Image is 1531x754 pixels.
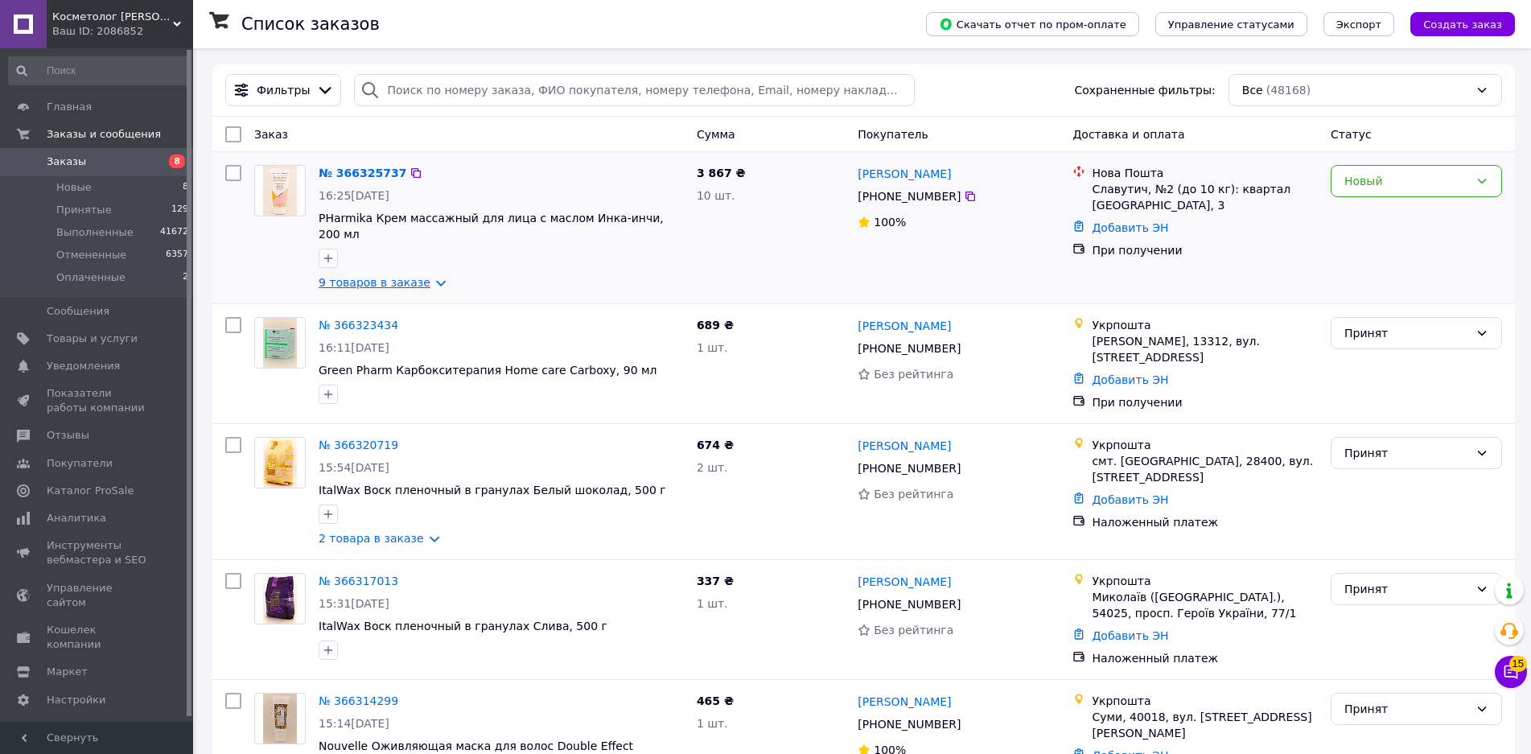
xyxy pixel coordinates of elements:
[874,216,906,229] span: 100%
[47,581,149,610] span: Управление сайтом
[319,212,664,241] a: PHarmika Крем массажный для лица с маслом Инка-инчи, 200 мл
[858,438,951,454] a: [PERSON_NAME]
[1509,656,1527,672] span: 15
[1344,172,1469,190] div: Новый
[319,167,406,179] a: № 366325737
[1092,573,1318,589] div: Укрпошта
[319,341,389,354] span: 16:11[DATE]
[263,574,296,624] img: Фото товару
[697,341,728,354] span: 1 шт.
[697,694,734,707] span: 465 ₴
[52,24,193,39] div: Ваш ID: 2086852
[1092,394,1318,410] div: При получении
[858,318,951,334] a: [PERSON_NAME]
[1155,12,1307,36] button: Управление статусами
[254,317,306,369] a: Фото товару
[1344,444,1469,462] div: Принят
[47,304,109,319] span: Сообщения
[183,270,188,285] span: 2
[1092,650,1318,666] div: Наложенный платеж
[47,100,92,114] span: Главная
[854,713,964,735] div: [PHONE_NUMBER]
[874,368,953,381] span: Без рейтинга
[319,620,607,632] a: ItalWax Воск пленочный в гранулах Слива, 500 г
[8,56,190,85] input: Поиск
[319,189,389,202] span: 16:25[DATE]
[858,128,928,141] span: Покупатель
[319,532,424,545] a: 2 товара в заказе
[1092,221,1168,234] a: Добавить ЭН
[1344,700,1469,718] div: Принят
[858,694,951,710] a: [PERSON_NAME]
[47,127,161,142] span: Заказы и сообщения
[858,166,951,182] a: [PERSON_NAME]
[1092,493,1168,506] a: Добавить ЭН
[1092,317,1318,333] div: Укрпошта
[1092,589,1318,621] div: Миколаїв ([GEOGRAPHIC_DATA].), 54025, просп. Героїв України, 77/1
[319,575,398,587] a: № 366317013
[854,337,964,360] div: [PHONE_NUMBER]
[56,248,126,262] span: Отмененные
[319,461,389,474] span: 15:54[DATE]
[319,597,389,610] span: 15:31[DATE]
[1072,128,1184,141] span: Доставка и оплата
[171,203,188,217] span: 129
[56,225,134,240] span: Выполненные
[858,574,951,590] a: [PERSON_NAME]
[319,319,398,332] a: № 366323434
[1323,12,1394,36] button: Экспорт
[254,128,288,141] span: Заказ
[183,180,188,195] span: 8
[47,693,105,707] span: Настройки
[1092,437,1318,453] div: Укрпошта
[47,511,106,525] span: Аналитика
[1242,82,1263,98] span: Все
[1092,629,1168,642] a: Добавить ЭН
[854,185,964,208] div: [PHONE_NUMBER]
[319,694,398,707] a: № 366314299
[160,225,188,240] span: 41672
[47,484,134,498] span: Каталог ProSale
[241,14,380,34] h1: Список заказов
[1092,373,1168,386] a: Добавить ЭН
[319,717,389,730] span: 15:14[DATE]
[697,128,735,141] span: Сумма
[319,484,666,496] a: ItalWax Воск пленочный в гранулах Белый шоколад, 500 г
[319,364,657,377] span: Green Pharm Карбокситерапия Home care Carboxy, 90 мл
[1074,82,1215,98] span: Сохраненные фильтры:
[52,10,173,24] span: Косметолог сервис lemag.ua
[56,270,126,285] span: Оплаченные
[263,694,296,744] img: Фото товару
[319,439,398,451] a: № 366320719
[254,573,306,624] a: Фото товару
[1092,181,1318,213] div: Славутич, №2 (до 10 кг): квартал [GEOGRAPHIC_DATA], 3
[697,597,728,610] span: 1 шт.
[926,12,1139,36] button: Скачать отчет по пром-оплате
[1495,656,1527,688] button: Чат с покупателем15
[169,155,185,168] span: 8
[263,438,296,488] img: Фото товару
[1092,709,1318,741] div: Суми, 40018, вул. [STREET_ADDRESS][PERSON_NAME]
[1336,19,1381,31] span: Экспорт
[47,359,120,373] span: Уведомления
[939,17,1126,31] span: Скачать отчет по пром-оплате
[263,166,296,216] img: Фото товару
[697,575,734,587] span: 337 ₴
[697,461,728,474] span: 2 шт.
[1394,17,1515,30] a: Создать заказ
[47,428,89,443] span: Отзывы
[874,624,953,637] span: Без рейтинга
[56,180,92,195] span: Новые
[1092,693,1318,709] div: Укрпошта
[166,248,188,262] span: 6357
[1092,165,1318,181] div: Нова Пошта
[1423,19,1502,31] span: Создать заказ
[1092,333,1318,365] div: [PERSON_NAME], 13312, вул. [STREET_ADDRESS]
[1168,19,1294,31] span: Управление статусами
[47,623,149,652] span: Кошелек компании
[1092,453,1318,485] div: смт. [GEOGRAPHIC_DATA], 28400, вул. [STREET_ADDRESS]
[257,82,310,98] span: Фильтры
